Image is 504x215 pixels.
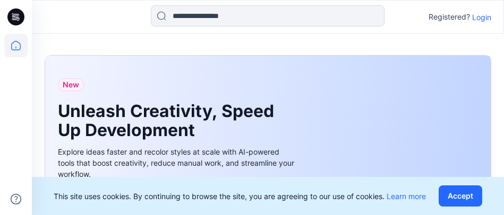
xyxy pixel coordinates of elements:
[54,191,426,202] p: This site uses cookies. By continuing to browse the site, you are agreeing to our use of cookies.
[58,102,281,140] h1: Unleash Creativity, Speed Up Development
[472,12,491,23] p: Login
[439,185,482,207] button: Accept
[429,11,470,23] p: Registered?
[58,146,297,180] div: Explore ideas faster and recolor styles at scale with AI-powered tools that boost creativity, red...
[63,78,79,91] span: New
[387,192,426,201] a: Learn more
